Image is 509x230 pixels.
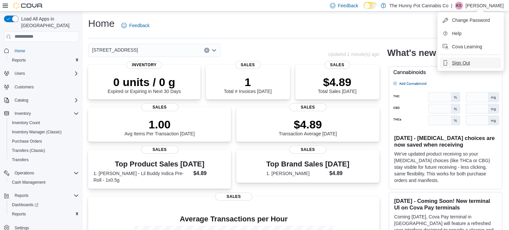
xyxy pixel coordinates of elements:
[394,151,497,184] p: We've updated product receiving so your [MEDICAL_DATA] choices (like THCa or CBG) stay visible fo...
[279,118,337,131] p: $4.89
[452,43,482,50] span: Cova Learning
[88,17,115,30] h1: Home
[15,193,28,198] span: Reports
[12,110,33,117] button: Inventory
[108,75,181,94] div: Expired or Expiring in Next 30 Days
[1,82,82,92] button: Customers
[7,118,82,127] button: Inventory Count
[127,61,162,69] span: Inventory
[7,155,82,164] button: Transfers
[7,200,82,209] a: Dashboards
[9,156,79,164] span: Transfers
[15,48,25,54] span: Home
[12,169,79,177] span: Operations
[318,75,356,94] div: Total Sales [DATE]
[12,69,79,77] span: Users
[452,17,490,23] span: Change Password
[125,118,195,131] p: 1.00
[9,178,48,186] a: Cash Management
[15,170,34,176] span: Operations
[7,127,82,137] button: Inventory Manager (Classic)
[452,30,462,37] span: Help
[440,28,501,39] button: Help
[9,210,28,218] a: Reports
[12,96,79,104] span: Catalog
[9,137,79,145] span: Purchase Orders
[15,98,28,103] span: Catalog
[1,96,82,105] button: Catalog
[215,193,252,201] span: Sales
[7,178,82,187] button: Cash Management
[440,41,501,52] button: Cova Learning
[318,75,356,89] p: $4.89
[9,201,41,209] a: Dashboards
[12,157,28,162] span: Transfers
[141,103,178,111] span: Sales
[12,47,28,55] a: Home
[455,2,463,10] div: Kandice Sparks
[12,110,79,117] span: Inventory
[7,146,82,155] button: Transfers (Classic)
[9,156,31,164] a: Transfers
[9,119,43,127] a: Inventory Count
[1,191,82,200] button: Reports
[9,210,79,218] span: Reports
[338,2,358,9] span: Feedback
[141,146,178,154] span: Sales
[125,118,195,136] div: Avg Items Per Transaction [DATE]
[108,75,181,89] p: 0 units / 0 g
[364,2,377,9] input: Dark Mode
[1,46,82,56] button: Home
[324,61,350,69] span: Sales
[9,137,45,145] a: Purchase Orders
[266,160,350,168] h3: Top Brand Sales [DATE]
[12,148,45,153] span: Transfers (Classic)
[204,48,209,53] button: Clear input
[235,61,260,69] span: Sales
[15,84,34,90] span: Customers
[93,160,226,168] h3: Top Product Sales [DATE]
[93,215,374,223] h4: Average Transactions per Hour
[466,2,504,10] p: [PERSON_NAME]
[1,69,82,78] button: Users
[266,170,327,177] dt: 1. [PERSON_NAME]
[12,192,79,200] span: Reports
[1,168,82,178] button: Operations
[224,75,271,89] p: 1
[12,139,42,144] span: Purchase Orders
[92,46,138,54] span: [STREET_ADDRESS]
[9,128,79,136] span: Inventory Manager (Classic)
[211,48,217,53] button: Open list of options
[440,58,501,68] button: Sign Out
[329,169,350,177] dd: $4.89
[9,128,64,136] a: Inventory Manager (Classic)
[289,103,326,111] span: Sales
[456,2,462,10] span: KS
[12,83,36,91] a: Customers
[9,56,28,64] a: Reports
[12,129,62,135] span: Inventory Manager (Classic)
[7,56,82,65] button: Reports
[9,119,79,127] span: Inventory Count
[193,169,226,177] dd: $4.89
[12,192,31,200] button: Reports
[12,83,79,91] span: Customers
[12,58,26,63] span: Reports
[9,147,79,155] span: Transfers (Classic)
[19,16,79,29] span: Load All Apps in [GEOGRAPHIC_DATA]
[12,69,28,77] button: Users
[7,209,82,219] button: Reports
[451,2,452,10] p: |
[452,60,470,66] span: Sign Out
[13,2,43,9] img: Cova
[12,180,45,185] span: Cash Management
[12,47,79,55] span: Home
[12,211,26,217] span: Reports
[9,178,79,186] span: Cash Management
[224,75,271,94] div: Total # Invoices [DATE]
[12,96,31,104] button: Catalog
[15,111,31,116] span: Inventory
[12,202,38,207] span: Dashboards
[12,169,37,177] button: Operations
